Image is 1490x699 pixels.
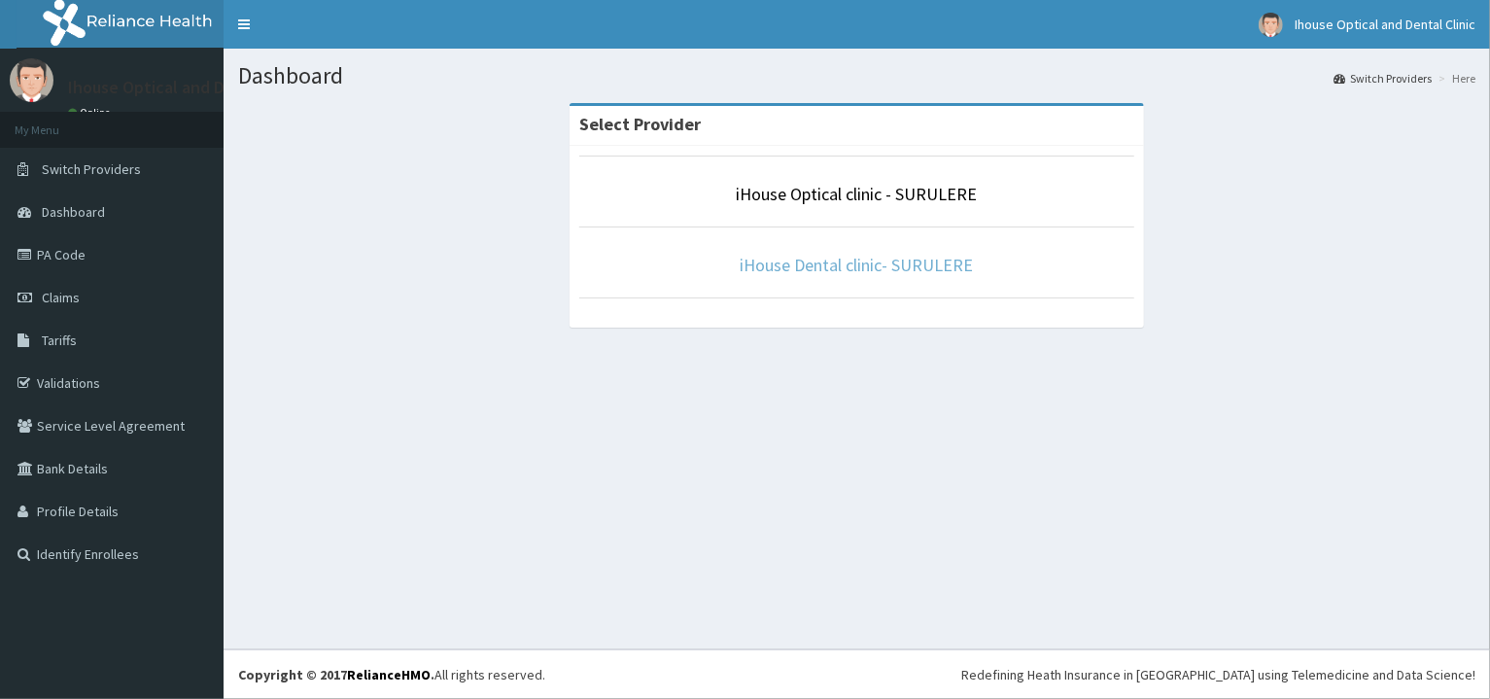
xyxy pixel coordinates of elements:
[42,289,80,306] span: Claims
[741,254,974,276] a: iHouse Dental clinic- SURULERE
[224,649,1490,699] footer: All rights reserved.
[961,665,1475,684] div: Redefining Heath Insurance in [GEOGRAPHIC_DATA] using Telemedicine and Data Science!
[1334,70,1432,87] a: Switch Providers
[238,63,1475,88] h1: Dashboard
[347,666,431,683] a: RelianceHMO
[42,203,105,221] span: Dashboard
[68,106,115,120] a: Online
[238,666,434,683] strong: Copyright © 2017 .
[10,58,53,102] img: User Image
[1434,70,1475,87] li: Here
[42,332,77,349] span: Tariffs
[579,113,701,135] strong: Select Provider
[1295,16,1475,33] span: Ihouse Optical and Dental Clinic
[42,160,141,178] span: Switch Providers
[1259,13,1283,37] img: User Image
[68,79,310,96] p: Ihouse Optical and Dental Clinic
[737,183,978,205] a: iHouse Optical clinic - SURULERE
